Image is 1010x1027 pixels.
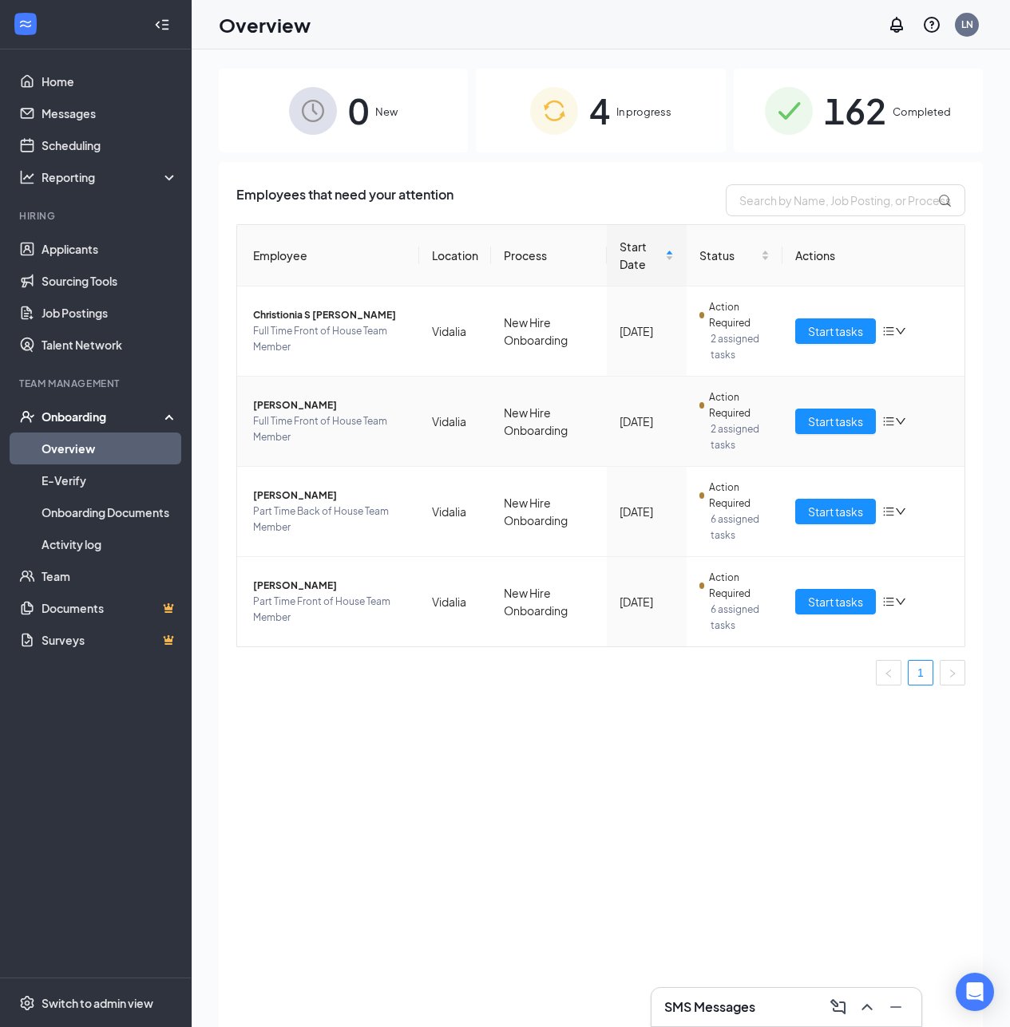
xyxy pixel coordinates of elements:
[620,413,674,430] div: [DATE]
[961,18,973,31] div: LN
[858,997,877,1017] svg: ChevronUp
[253,413,406,445] span: Full Time Front of House Team Member
[42,624,178,656] a: SurveysCrown
[589,83,610,138] span: 4
[253,307,406,323] span: Christionia S [PERSON_NAME]
[709,480,770,512] span: Action Required
[42,560,178,592] a: Team
[419,286,491,377] td: Vidalia
[42,97,178,129] a: Messages
[253,323,406,355] span: Full Time Front of House Team Member
[908,660,933,685] li: 1
[419,467,491,557] td: Vidalia
[795,318,876,344] button: Start tasks
[491,225,607,286] th: Process
[620,593,674,610] div: [DATE]
[711,602,770,634] span: 6 assigned tasks
[19,169,35,185] svg: Analysis
[375,104,398,120] span: New
[19,995,35,1011] svg: Settings
[829,997,848,1017] svg: ComposeMessage
[42,409,164,425] div: Onboarding
[19,377,175,390] div: Team Management
[795,409,876,434] button: Start tasks
[795,499,876,524] button: Start tasks
[348,83,369,138] span: 0
[808,413,863,430] span: Start tasks
[42,297,178,329] a: Job Postings
[882,325,895,338] span: bars
[491,286,607,377] td: New Hire Onboarding
[883,994,909,1020] button: Minimize
[491,557,607,646] td: New Hire Onboarding
[19,409,35,425] svg: UserCheck
[42,464,178,496] a: E-Verify
[895,416,906,427] span: down
[620,503,674,520] div: [DATE]
[687,225,783,286] th: Status
[876,660,901,685] li: Previous Page
[42,65,178,97] a: Home
[253,504,406,535] span: Part Time Back of House Team Member
[42,592,178,624] a: DocumentsCrown
[726,184,965,216] input: Search by Name, Job Posting, or Process
[42,528,178,560] a: Activity log
[895,506,906,517] span: down
[620,322,674,340] div: [DATE]
[709,299,770,331] span: Action Required
[956,973,994,1011] div: Open Intercom Messenger
[253,594,406,626] span: Part Time Front of House Team Member
[42,995,153,1011] div: Switch to admin view
[884,669,893,678] span: left
[854,994,880,1020] button: ChevronUp
[419,377,491,467] td: Vidalia
[711,331,770,363] span: 2 assigned tasks
[895,326,906,337] span: down
[709,570,770,602] span: Action Required
[42,233,178,265] a: Applicants
[491,467,607,557] td: New Hire Onboarding
[948,669,957,678] span: right
[882,505,895,518] span: bars
[253,578,406,594] span: [PERSON_NAME]
[42,129,178,161] a: Scheduling
[893,104,951,120] span: Completed
[711,512,770,543] span: 6 assigned tasks
[909,661,933,685] a: 1
[922,15,941,34] svg: QuestionInfo
[236,184,454,216] span: Employees that need your attention
[253,397,406,413] span: [PERSON_NAME]
[876,660,901,685] button: left
[808,593,863,610] span: Start tasks
[19,209,175,223] div: Hiring
[940,660,965,685] button: right
[709,389,770,421] span: Action Required
[237,225,419,286] th: Employee
[616,104,671,120] span: In progress
[711,421,770,453] span: 2 assigned tasks
[882,595,895,608] span: bars
[782,225,964,286] th: Actions
[699,247,758,264] span: Status
[895,596,906,607] span: down
[795,589,876,614] button: Start tasks
[419,557,491,646] td: Vidalia
[419,225,491,286] th: Location
[253,488,406,504] span: [PERSON_NAME]
[664,998,755,1016] h3: SMS Messages
[219,11,311,38] h1: Overview
[42,265,178,297] a: Sourcing Tools
[42,169,179,185] div: Reporting
[808,503,863,520] span: Start tasks
[154,17,170,33] svg: Collapse
[42,329,178,361] a: Talent Network
[808,322,863,340] span: Start tasks
[882,415,895,428] span: bars
[18,16,34,32] svg: WorkstreamLogo
[42,433,178,464] a: Overview
[940,660,965,685] li: Next Page
[887,15,906,34] svg: Notifications
[826,994,851,1020] button: ComposeMessage
[620,238,662,273] span: Start Date
[824,83,886,138] span: 162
